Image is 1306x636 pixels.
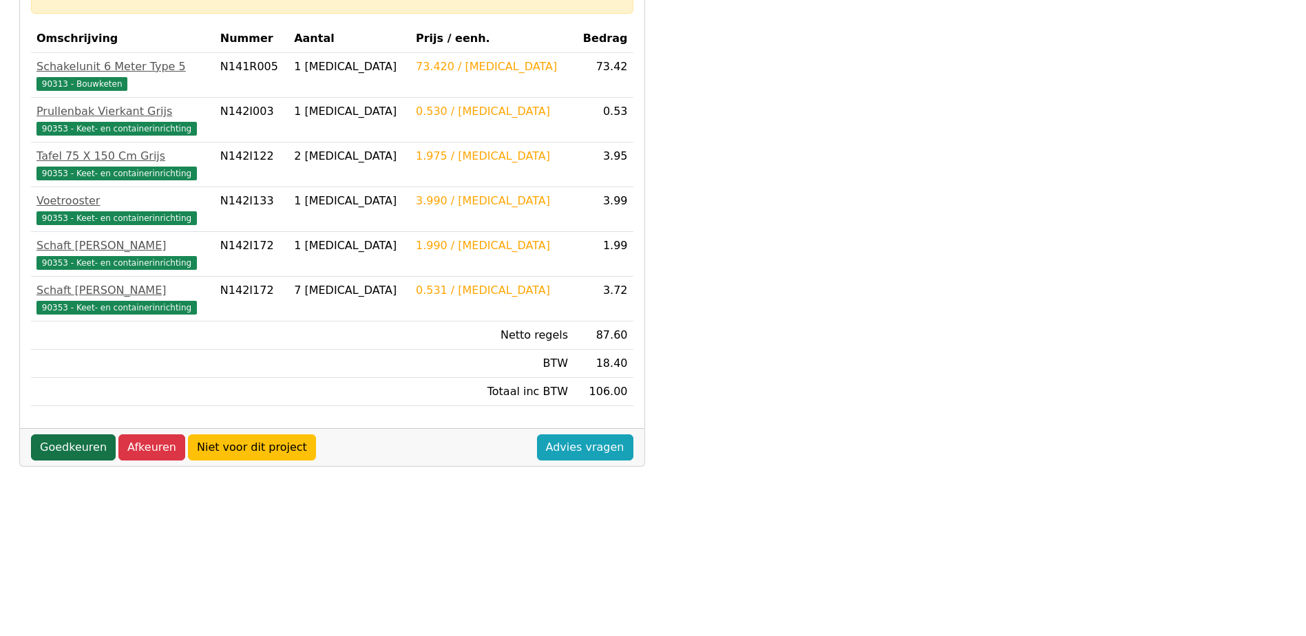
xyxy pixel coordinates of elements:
td: 73.42 [573,53,633,98]
div: Prullenbak Vierkant Grijs [36,103,209,120]
span: 90353 - Keet- en containerinrichting [36,167,197,180]
div: 7 [MEDICAL_DATA] [294,282,405,299]
th: Aantal [288,25,410,53]
th: Omschrijving [31,25,215,53]
td: N142I172 [215,232,288,277]
a: Advies vragen [537,434,633,460]
div: 1 [MEDICAL_DATA] [294,59,405,75]
span: 90353 - Keet- en containerinrichting [36,256,197,270]
div: Voetrooster [36,193,209,209]
div: Schaft [PERSON_NAME] [36,282,209,299]
div: 0.531 / [MEDICAL_DATA] [416,282,568,299]
div: Tafel 75 X 150 Cm Grijs [36,148,209,165]
a: Schaft [PERSON_NAME]90353 - Keet- en containerinrichting [36,282,209,315]
div: 73.420 / [MEDICAL_DATA] [416,59,568,75]
a: Niet voor dit project [188,434,316,460]
td: 1.99 [573,232,633,277]
a: Voetrooster90353 - Keet- en containerinrichting [36,193,209,226]
td: Netto regels [410,321,573,350]
td: N142I003 [215,98,288,142]
a: Schakelunit 6 Meter Type 590313 - Bouwketen [36,59,209,92]
td: 106.00 [573,378,633,406]
div: 1 [MEDICAL_DATA] [294,193,405,209]
td: BTW [410,350,573,378]
span: 90353 - Keet- en containerinrichting [36,211,197,225]
span: 90313 - Bouwketen [36,77,127,91]
td: N142I122 [215,142,288,187]
a: Prullenbak Vierkant Grijs90353 - Keet- en containerinrichting [36,103,209,136]
th: Nummer [215,25,288,53]
a: Goedkeuren [31,434,116,460]
div: 1.975 / [MEDICAL_DATA] [416,148,568,165]
td: 87.60 [573,321,633,350]
th: Prijs / eenh. [410,25,573,53]
td: 3.99 [573,187,633,232]
td: 3.95 [573,142,633,187]
div: 1.990 / [MEDICAL_DATA] [416,237,568,254]
a: Afkeuren [118,434,185,460]
td: 0.53 [573,98,633,142]
td: N141R005 [215,53,288,98]
td: N142I172 [215,277,288,321]
span: 90353 - Keet- en containerinrichting [36,301,197,315]
td: 18.40 [573,350,633,378]
div: 3.990 / [MEDICAL_DATA] [416,193,568,209]
th: Bedrag [573,25,633,53]
a: Tafel 75 X 150 Cm Grijs90353 - Keet- en containerinrichting [36,148,209,181]
div: Schakelunit 6 Meter Type 5 [36,59,209,75]
span: 90353 - Keet- en containerinrichting [36,122,197,136]
a: Schaft [PERSON_NAME]90353 - Keet- en containerinrichting [36,237,209,271]
div: 1 [MEDICAL_DATA] [294,103,405,120]
td: N142I133 [215,187,288,232]
td: 3.72 [573,277,633,321]
div: 2 [MEDICAL_DATA] [294,148,405,165]
div: 1 [MEDICAL_DATA] [294,237,405,254]
div: 0.530 / [MEDICAL_DATA] [416,103,568,120]
div: Schaft [PERSON_NAME] [36,237,209,254]
td: Totaal inc BTW [410,378,573,406]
